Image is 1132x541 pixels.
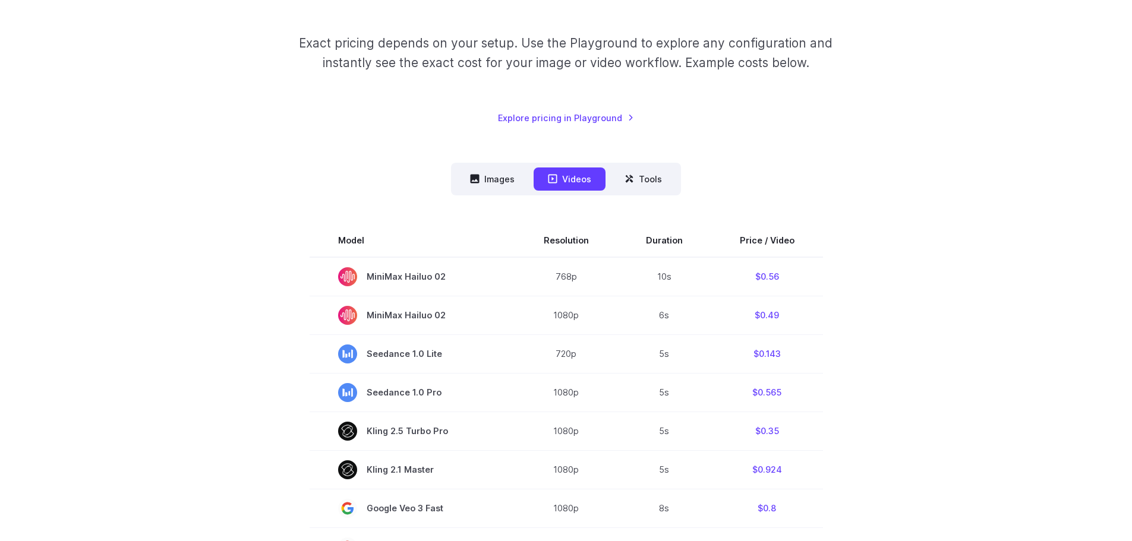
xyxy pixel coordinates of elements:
th: Price / Video [711,224,823,257]
span: Seedance 1.0 Lite [338,344,487,363]
button: Images [456,167,529,191]
td: 720p [515,334,617,373]
span: MiniMax Hailuo 02 [338,306,487,325]
td: 1080p [515,450,617,489]
td: 5s [617,412,711,450]
td: $0.565 [711,373,823,412]
button: Tools [610,167,676,191]
td: 1080p [515,489,617,527]
span: MiniMax Hailuo 02 [338,267,487,286]
th: Duration [617,224,711,257]
p: Exact pricing depends on your setup. Use the Playground to explore any configuration and instantl... [276,33,855,73]
td: 1080p [515,296,617,334]
th: Model [310,224,515,257]
a: Explore pricing in Playground [498,111,634,125]
th: Resolution [515,224,617,257]
td: $0.143 [711,334,823,373]
span: Google Veo 3 Fast [338,499,487,518]
td: 1080p [515,412,617,450]
td: $0.8 [711,489,823,527]
td: $0.49 [711,296,823,334]
td: 10s [617,257,711,296]
span: Kling 2.1 Master [338,460,487,479]
td: 5s [617,334,711,373]
td: 6s [617,296,711,334]
td: $0.924 [711,450,823,489]
td: $0.56 [711,257,823,296]
td: 1080p [515,373,617,412]
span: Kling 2.5 Turbo Pro [338,422,487,441]
td: 8s [617,489,711,527]
td: $0.35 [711,412,823,450]
td: 768p [515,257,617,296]
button: Videos [534,167,606,191]
td: 5s [617,450,711,489]
span: Seedance 1.0 Pro [338,383,487,402]
td: 5s [617,373,711,412]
